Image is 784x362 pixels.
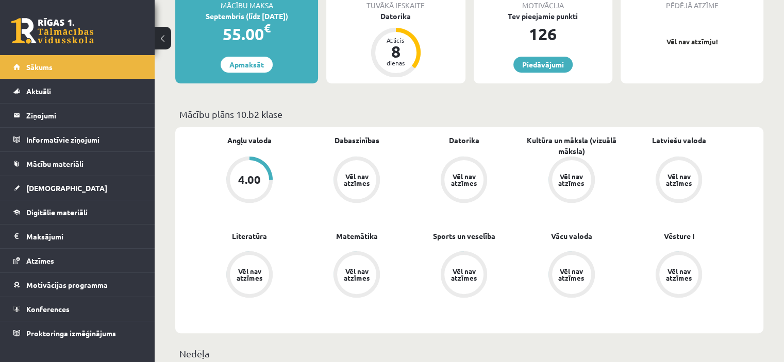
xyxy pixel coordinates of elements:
[179,347,759,360] p: Nedēļa
[13,128,142,151] a: Informatīvie ziņojumi
[410,251,518,300] a: Vēl nav atzīmes
[26,256,54,265] span: Atzīmes
[26,329,116,338] span: Proktoringa izmēģinājums
[26,62,53,72] span: Sākums
[449,135,479,146] a: Datorika
[26,128,142,151] legend: Informatīvie ziņojumi
[196,251,303,300] a: Vēl nav atzīmes
[26,280,108,289] span: Motivācijas programma
[13,152,142,176] a: Mācību materiāli
[380,60,411,66] div: dienas
[625,251,732,300] a: Vēl nav atzīmes
[26,304,70,314] span: Konferences
[13,249,142,272] a: Atzīmes
[13,297,142,321] a: Konferences
[652,135,706,146] a: Latviešu valoda
[518,135,625,157] a: Kultūra un māksla (vizuālā māksla)
[26,183,107,193] span: [DEMOGRAPHIC_DATA]
[474,11,612,22] div: Tev pieejamie punkti
[232,231,267,242] a: Literatūra
[380,37,411,43] div: Atlicis
[303,251,410,300] a: Vēl nav atzīmes
[551,231,592,242] a: Vācu valoda
[13,55,142,79] a: Sākums
[513,57,573,73] a: Piedāvājumi
[303,157,410,205] a: Vēl nav atzīmes
[335,135,379,146] a: Dabaszinības
[326,11,465,22] div: Datorika
[11,18,94,44] a: Rīgas 1. Tālmācības vidusskola
[196,157,303,205] a: 4.00
[664,268,693,281] div: Vēl nav atzīmes
[449,173,478,186] div: Vēl nav atzīmes
[26,87,51,96] span: Aktuāli
[235,268,264,281] div: Vēl nav atzīmes
[13,225,142,248] a: Maksājumi
[26,208,88,217] span: Digitālie materiāli
[664,173,693,186] div: Vēl nav atzīmes
[626,37,758,47] p: Vēl nav atzīmju!
[264,21,271,36] span: €
[342,173,371,186] div: Vēl nav atzīmes
[518,157,625,205] a: Vēl nav atzīmes
[336,231,378,242] a: Matemātika
[227,135,272,146] a: Angļu valoda
[175,22,318,46] div: 55.00
[238,174,261,185] div: 4.00
[410,157,518,205] a: Vēl nav atzīmes
[13,176,142,200] a: [DEMOGRAPHIC_DATA]
[13,104,142,127] a: Ziņojumi
[663,231,694,242] a: Vēsture I
[221,57,273,73] a: Apmaksāt
[13,273,142,297] a: Motivācijas programma
[175,11,318,22] div: Septembris (līdz [DATE])
[518,251,625,300] a: Vēl nav atzīmes
[326,11,465,79] a: Datorika Atlicis 8 dienas
[13,321,142,345] a: Proktoringa izmēģinājums
[625,157,732,205] a: Vēl nav atzīmes
[474,22,612,46] div: 126
[26,225,142,248] legend: Maksājumi
[179,107,759,121] p: Mācību plāns 10.b2 klase
[26,159,84,168] span: Mācību materiāli
[433,231,495,242] a: Sports un veselība
[557,268,586,281] div: Vēl nav atzīmes
[342,268,371,281] div: Vēl nav atzīmes
[557,173,586,186] div: Vēl nav atzīmes
[26,104,142,127] legend: Ziņojumi
[380,43,411,60] div: 8
[449,268,478,281] div: Vēl nav atzīmes
[13,200,142,224] a: Digitālie materiāli
[13,79,142,103] a: Aktuāli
